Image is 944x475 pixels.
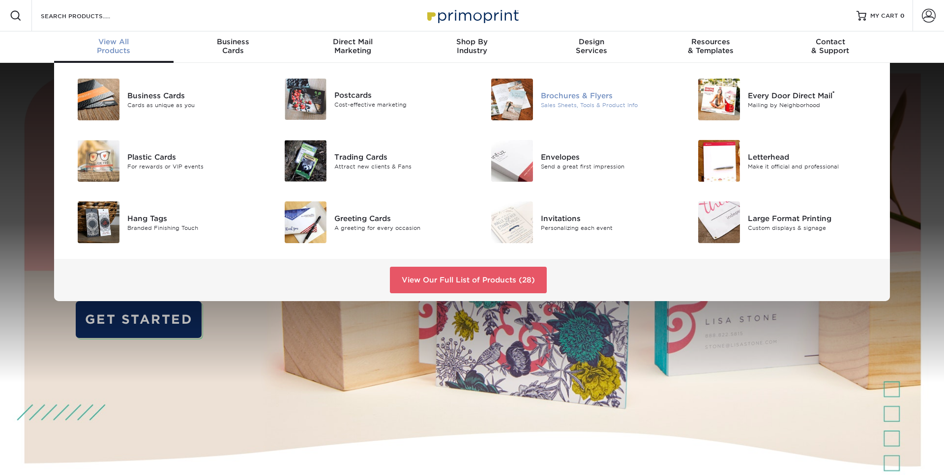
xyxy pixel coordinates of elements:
[66,197,258,247] a: Hang Tags Hang Tags Branded Finishing Touch
[900,12,905,19] span: 0
[127,90,258,101] div: Business Cards
[531,37,651,55] div: Services
[40,10,136,22] input: SEARCH PRODUCTS.....
[423,5,521,26] img: Primoprint
[541,101,671,109] div: Sales Sheets, Tools & Product Info
[127,162,258,170] div: For rewards or VIP events
[491,201,533,243] img: Invitations
[651,37,770,46] span: Resources
[541,162,671,170] div: Send a great first impression
[293,31,413,63] a: Direct MailMarketing
[273,75,465,124] a: Postcards Postcards Cost-effective marketing
[748,151,878,162] div: Letterhead
[748,162,878,170] div: Make it official and professional
[127,151,258,162] div: Plastic Cards
[870,12,898,20] span: MY CART
[390,267,547,293] a: View Our Full List of Products (28)
[698,201,740,243] img: Large Format Printing
[531,37,651,46] span: Design
[770,31,890,63] a: Contact& Support
[334,101,465,109] div: Cost-effective marketing
[127,213,258,224] div: Hang Tags
[491,79,533,120] img: Brochures & Flyers
[541,213,671,224] div: Invitations
[832,90,835,97] sup: ®
[541,224,671,232] div: Personalizing each event
[748,224,878,232] div: Custom displays & signage
[770,37,890,55] div: & Support
[54,37,174,55] div: Products
[541,90,671,101] div: Brochures & Flyers
[748,101,878,109] div: Mailing by Neighborhood
[541,151,671,162] div: Envelopes
[174,37,293,55] div: Cards
[651,31,770,63] a: Resources& Templates
[479,136,672,186] a: Envelopes Envelopes Send a great first impression
[174,31,293,63] a: BusinessCards
[54,31,174,63] a: View AllProducts
[78,140,119,182] img: Plastic Cards
[54,37,174,46] span: View All
[78,201,119,243] img: Hang Tags
[770,37,890,46] span: Contact
[686,75,879,124] a: Every Door Direct Mail Every Door Direct Mail® Mailing by Neighborhood
[334,162,465,170] div: Attract new clients & Fans
[285,201,326,243] img: Greeting Cards
[479,197,672,247] a: Invitations Invitations Personalizing each event
[334,90,465,101] div: Postcards
[686,136,879,186] a: Letterhead Letterhead Make it official and professional
[273,136,465,186] a: Trading Cards Trading Cards Attract new clients & Fans
[686,197,879,247] a: Large Format Printing Large Format Printing Custom displays & signage
[273,197,465,247] a: Greeting Cards Greeting Cards A greeting for every occasion
[479,75,672,124] a: Brochures & Flyers Brochures & Flyers Sales Sheets, Tools & Product Info
[698,140,740,182] img: Letterhead
[285,140,326,182] img: Trading Cards
[293,37,413,55] div: Marketing
[413,37,532,46] span: Shop By
[413,31,532,63] a: Shop ByIndustry
[127,101,258,109] div: Cards as unique as you
[334,151,465,162] div: Trading Cards
[127,224,258,232] div: Branded Finishing Touch
[748,90,878,101] div: Every Door Direct Mail
[285,79,326,120] img: Postcards
[491,140,533,182] img: Envelopes
[651,37,770,55] div: & Templates
[748,213,878,224] div: Large Format Printing
[698,79,740,120] img: Every Door Direct Mail
[413,37,532,55] div: Industry
[334,224,465,232] div: A greeting for every occasion
[78,79,119,120] img: Business Cards
[293,37,413,46] span: Direct Mail
[66,75,258,124] a: Business Cards Business Cards Cards as unique as you
[66,136,258,186] a: Plastic Cards Plastic Cards For rewards or VIP events
[531,31,651,63] a: DesignServices
[334,213,465,224] div: Greeting Cards
[174,37,293,46] span: Business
